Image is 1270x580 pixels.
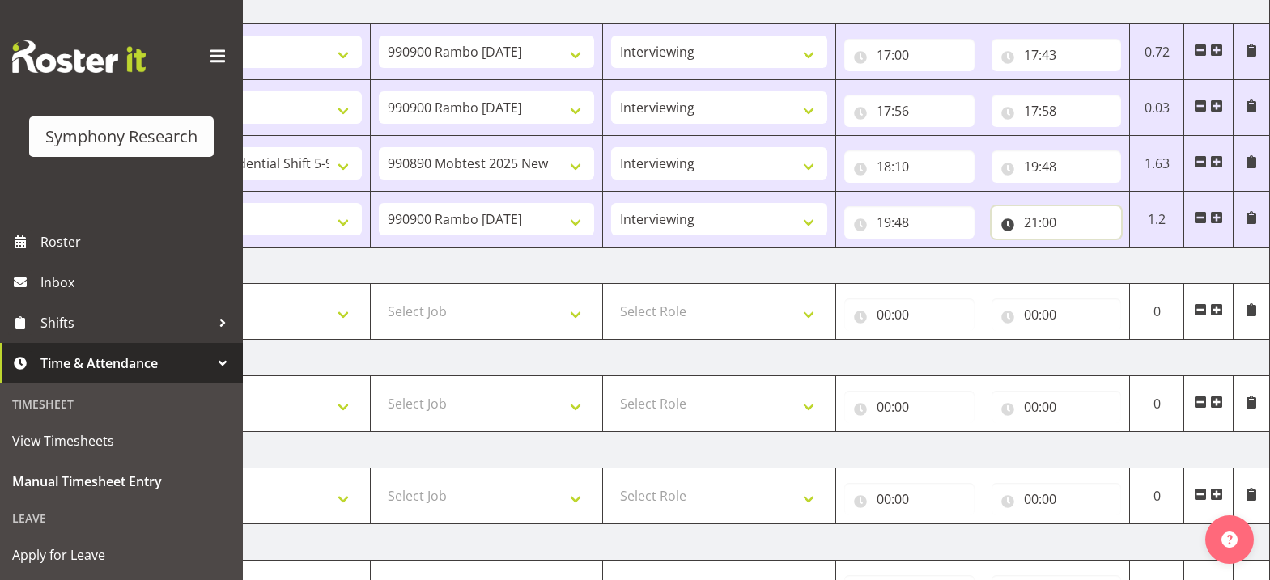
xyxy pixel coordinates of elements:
[138,340,1270,376] td: [DATE]
[992,391,1122,423] input: Click to select...
[1130,192,1184,248] td: 1.2
[45,125,198,149] div: Symphony Research
[4,421,239,461] a: View Timesheets
[138,248,1270,284] td: [DATE]
[40,270,235,294] span: Inbox
[40,230,235,254] span: Roster
[1221,531,1238,548] img: help-xxl-2.png
[1130,80,1184,136] td: 0.03
[844,391,975,423] input: Click to select...
[992,95,1122,127] input: Click to select...
[844,298,975,331] input: Click to select...
[138,524,1270,561] td: [DATE]
[40,311,210,335] span: Shifts
[1130,376,1184,432] td: 0
[844,39,975,71] input: Click to select...
[992,298,1122,331] input: Click to select...
[40,351,210,375] span: Time & Attendance
[992,483,1122,515] input: Click to select...
[12,429,231,453] span: View Timesheets
[844,150,975,183] input: Click to select...
[1130,136,1184,192] td: 1.63
[992,39,1122,71] input: Click to select...
[4,461,239,502] a: Manual Timesheet Entry
[1130,284,1184,340] td: 0
[12,40,146,73] img: Rosterit website logo
[844,206,975,239] input: Click to select...
[992,150,1122,183] input: Click to select...
[4,387,239,421] div: Timesheet
[992,206,1122,239] input: Click to select...
[12,543,231,567] span: Apply for Leave
[844,483,975,515] input: Click to select...
[1130,24,1184,80] td: 0.72
[1130,468,1184,524] td: 0
[4,502,239,535] div: Leave
[844,95,975,127] input: Click to select...
[4,535,239,575] a: Apply for Leave
[138,432,1270,468] td: [DATE]
[12,469,231,493] span: Manual Timesheet Entry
